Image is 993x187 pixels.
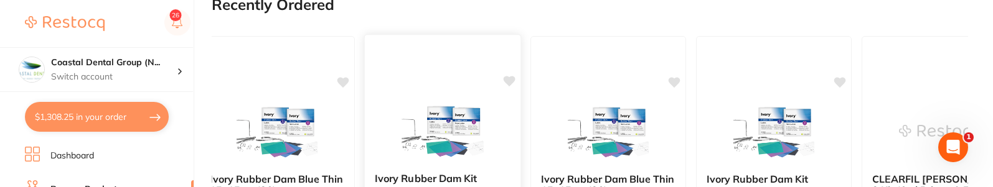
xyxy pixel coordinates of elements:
img: Ivory Rubber Dam Blue Thin 15x15cm (36) [568,101,649,163]
b: Ivory Rubber Dam Kit [375,173,511,185]
img: Ivory Rubber Dam Blue Thin 15x15cm (36) [237,101,318,163]
button: $1,308.25 in your order [25,102,169,132]
a: Dashboard [50,150,94,162]
b: Ivory Rubber Dam Kit [707,173,841,185]
img: Ivory Rubber Dam Kit [402,100,483,163]
img: Coastal Dental Group (Newcastle) [19,57,44,82]
iframe: Intercom live chat [938,132,968,162]
img: CLEARFIL SE Bond 2 Kit (6ml Primer & 5ml Bond) [899,101,980,163]
h4: Coastal Dental Group (Newcastle) [51,57,177,69]
span: 1 [964,132,974,142]
p: Switch account [51,71,177,83]
a: Restocq Logo [25,9,105,38]
img: Ivory Rubber Dam Kit [733,101,814,163]
img: Restocq Logo [25,16,105,31]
